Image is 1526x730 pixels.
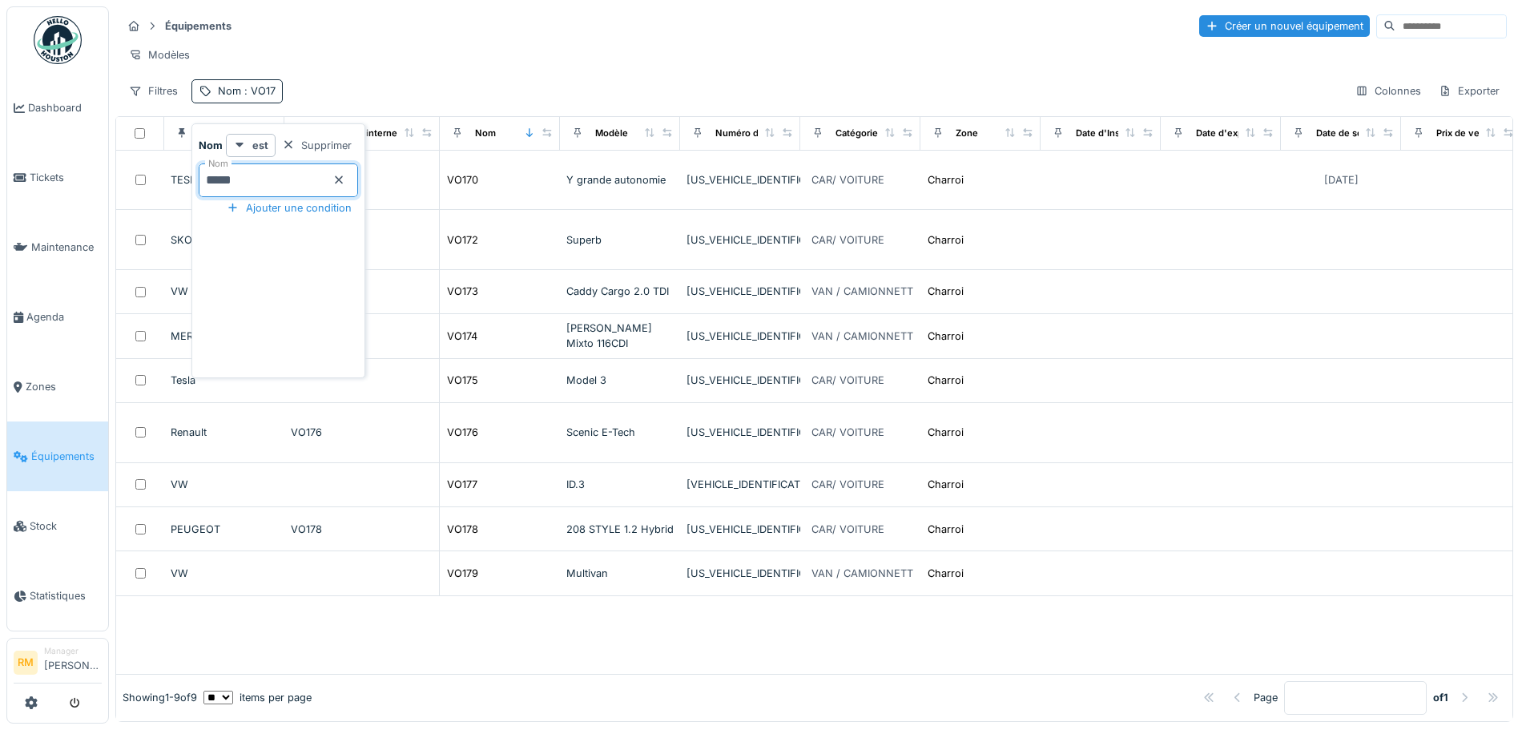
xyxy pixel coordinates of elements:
[276,135,358,156] div: Supprimer
[811,329,920,344] div: VAN / CAMIONNETTE
[203,690,312,705] div: items per page
[171,522,278,537] div: PEUGEOT
[811,425,884,440] div: CAR/ VOITURE
[199,138,223,153] strong: Nom
[291,522,433,537] div: VO178
[447,373,478,388] div: VO175
[686,232,794,248] div: [US_VEHICLE_IDENTIFICATION_NUMBER]
[252,138,268,153] strong: est
[291,425,433,440] div: VO176
[566,321,674,351] div: [PERSON_NAME] Mixto 116CDI
[928,373,964,388] div: Charroi
[811,172,884,188] div: CAR/ VOITURE
[811,232,884,248] div: CAR/ VOITURE
[31,449,102,464] span: Équipements
[566,477,674,492] div: ID.3
[31,240,102,255] span: Maintenance
[447,232,478,248] div: VO172
[30,518,102,534] span: Stock
[30,170,102,185] span: Tickets
[220,197,358,219] div: Ajouter une condition
[928,172,964,188] div: Charroi
[686,284,794,299] div: [US_VEHICLE_IDENTIFICATION_NUMBER]
[1431,79,1507,103] div: Exporter
[956,127,978,140] div: Zone
[171,172,278,188] div: TESLA
[1433,690,1448,705] strong: of 1
[44,645,102,657] div: Manager
[123,690,197,705] div: Showing 1 - 9 of 9
[26,309,102,325] span: Agenda
[1254,690,1278,705] div: Page
[566,172,674,188] div: Y grande autonomie
[1324,172,1359,188] div: [DATE]
[28,100,102,115] span: Dashboard
[26,379,102,394] span: Zones
[566,522,674,537] div: 208 STYLE 1.2 Hybrid
[566,566,674,581] div: Multivan
[686,522,794,537] div: [US_VEHICLE_IDENTIFICATION_NUMBER]
[811,522,884,537] div: CAR/ VOITURE
[686,566,794,581] div: [US_VEHICLE_IDENTIFICATION_NUMBER]
[928,329,964,344] div: Charroi
[447,172,478,188] div: VO170
[686,172,794,188] div: [US_VEHICLE_IDENTIFICATION_NUMBER]
[475,127,496,140] div: Nom
[1196,127,1270,140] div: Date d'expiration
[928,232,964,248] div: Charroi
[241,85,276,97] span: : VO17
[928,522,964,537] div: Charroi
[14,651,38,675] li: RM
[928,566,964,581] div: Charroi
[1199,15,1370,37] div: Créer un nouvel équipement
[811,373,884,388] div: CAR/ VOITURE
[447,284,478,299] div: VO173
[171,425,278,440] div: Renault
[205,157,232,171] label: Nom
[171,232,278,248] div: SKODA
[1076,127,1154,140] div: Date d'Installation
[566,232,674,248] div: Superb
[447,566,478,581] div: VO179
[686,425,794,440] div: [US_VEHICLE_IDENTIFICATION_NUMBER]
[171,284,278,299] div: VW
[171,566,278,581] div: VW
[811,284,920,299] div: VAN / CAMIONNETTE
[218,83,276,99] div: Nom
[447,522,478,537] div: VO178
[928,284,964,299] div: Charroi
[686,373,794,388] div: [US_VEHICLE_IDENTIFICATION_NUMBER]
[928,477,964,492] div: Charroi
[447,329,477,344] div: VO174
[566,425,674,440] div: Scenic E-Tech
[566,284,674,299] div: Caddy Cargo 2.0 TDI
[1348,79,1428,103] div: Colonnes
[686,329,794,344] div: [US_VEHICLE_IDENTIFICATION_NUMBER]
[811,566,920,581] div: VAN / CAMIONNETTE
[715,127,789,140] div: Numéro de Série
[928,425,964,440] div: Charroi
[171,477,278,492] div: VW
[171,329,278,344] div: MERCEDES
[44,645,102,680] li: [PERSON_NAME]
[835,127,947,140] div: Catégories d'équipement
[34,16,82,64] img: Badge_color-CXgf-gQk.svg
[686,477,794,492] div: [VEHICLE_IDENTIFICATION_NUMBER]
[1316,127,1415,140] div: Date de sortie estimée
[30,588,102,603] span: Statistiques
[171,373,278,388] div: Tesla
[811,477,884,492] div: CAR/ VOITURE
[447,477,477,492] div: VO177
[122,79,185,103] div: Filtres
[159,18,238,34] strong: Équipements
[566,373,674,388] div: Model 3
[595,127,628,140] div: Modèle
[122,43,197,67] div: Modèles
[447,425,478,440] div: VO176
